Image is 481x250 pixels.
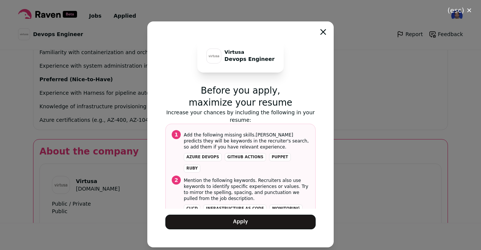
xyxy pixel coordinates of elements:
[269,153,291,161] li: Puppet
[172,130,181,139] span: 1
[184,178,255,183] span: Mention the following keywords
[184,164,200,173] li: Ruby
[184,132,256,138] span: Add the following missing skills.
[225,153,266,161] li: GitHub Actions
[172,176,181,185] span: 2
[165,109,316,124] p: Increase your chances by including the following in your resume:
[184,177,309,202] span: . Recruiters also use keywords to identify specific experiences or values. Try to mirror the spel...
[269,205,303,213] li: monitoring
[184,153,222,161] li: Azure DevOps
[224,55,274,63] p: Devops Engineer
[203,205,266,213] li: infrastructure as code
[165,215,316,229] button: Apply
[439,2,481,19] button: Close modal
[184,205,200,213] li: CI/CD
[207,53,221,59] img: d4137ba86f72d8e31e194625725a114554bea3401b9852da9aca2f57f62aa836.png
[165,85,316,109] p: Before you apply, maximize your resume
[320,29,326,35] button: Close modal
[224,49,274,55] p: Virtusa
[184,132,309,150] span: [PERSON_NAME] predicts they will be keywords in the recruiter's search, so add them if you have r...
